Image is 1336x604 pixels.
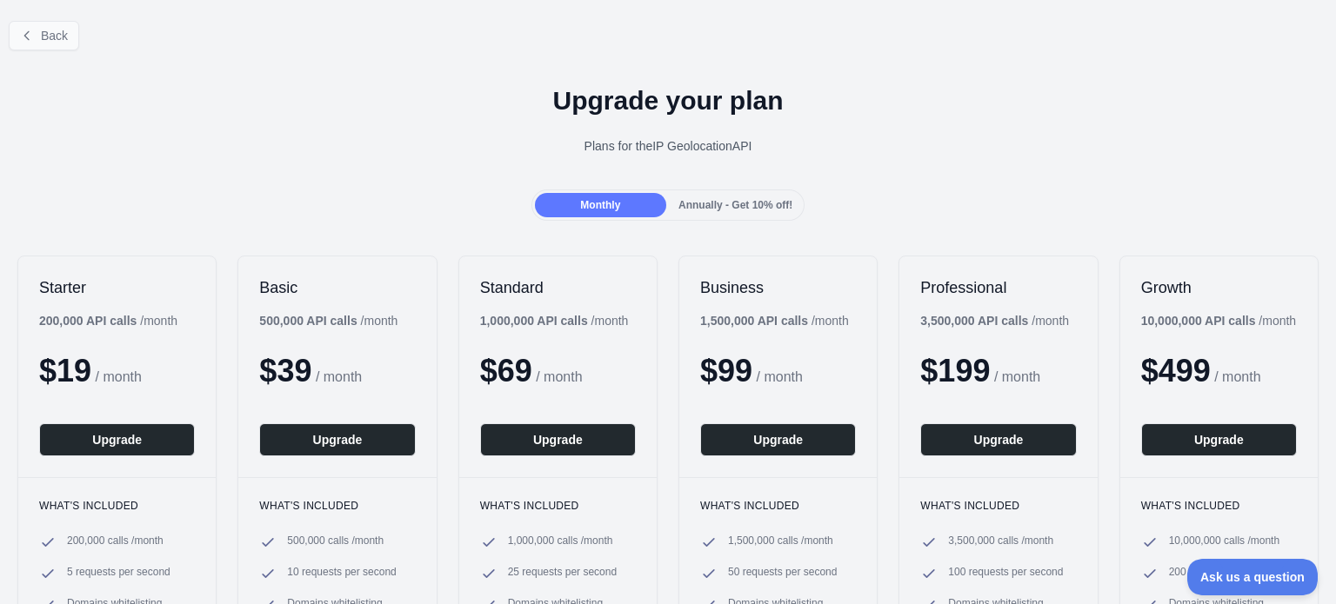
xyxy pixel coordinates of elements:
h2: Standard [480,277,636,298]
span: $ 99 [700,353,752,388]
span: $ 499 [1141,353,1211,388]
div: / month [480,312,629,329]
b: 3,500,000 API calls [920,314,1028,328]
b: 10,000,000 API calls [1141,314,1256,328]
div: / month [700,312,849,329]
div: / month [920,312,1069,329]
b: 1,500,000 API calls [700,314,808,328]
span: $ 69 [480,353,532,388]
h2: Growth [1141,277,1297,298]
div: / month [1141,312,1297,329]
h2: Business [700,277,856,298]
b: 1,000,000 API calls [480,314,588,328]
span: $ 199 [920,353,990,388]
iframe: Toggle Customer Support [1187,559,1319,595]
h2: Professional [920,277,1076,298]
